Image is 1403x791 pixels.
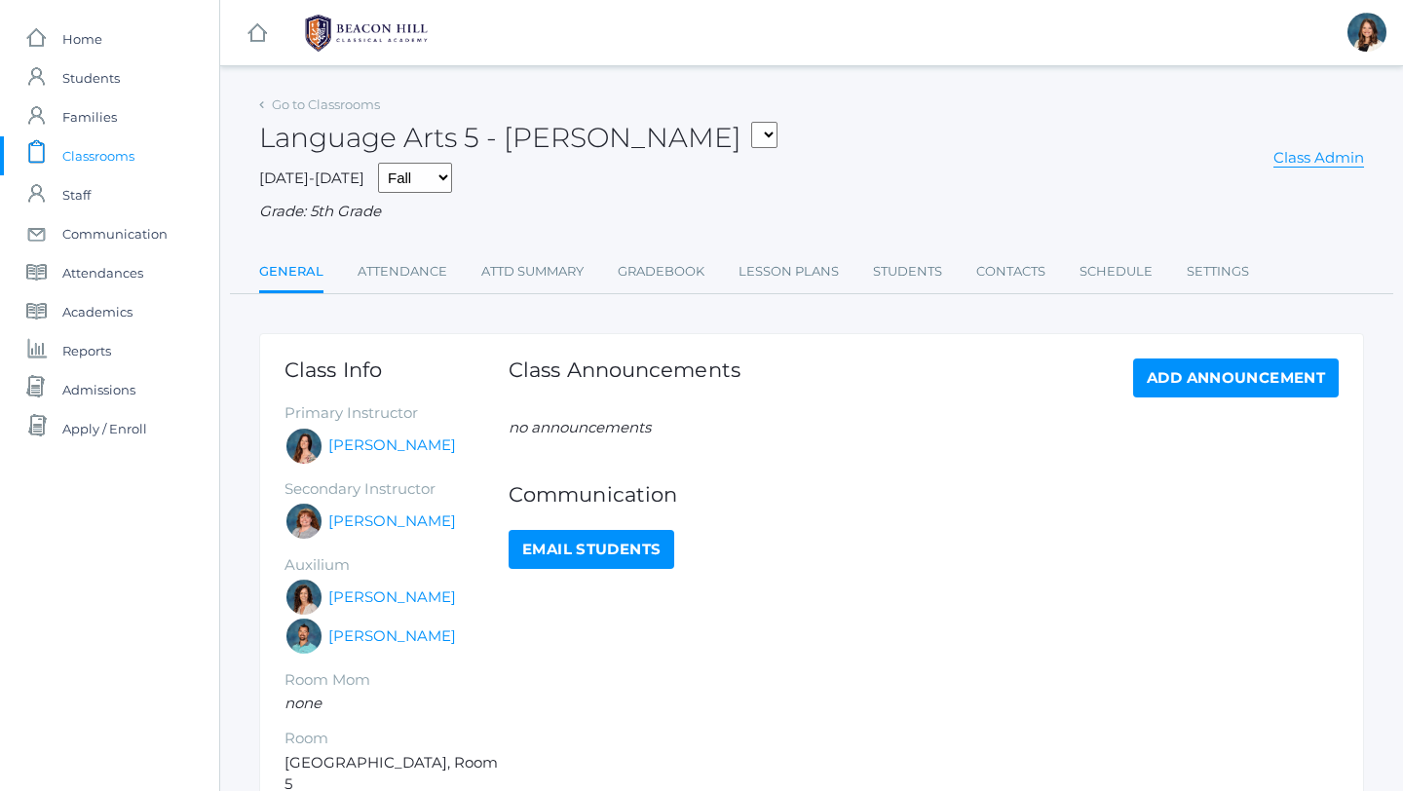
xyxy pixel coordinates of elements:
h1: Communication [509,483,1339,506]
a: Class Admin [1273,148,1364,168]
a: Gradebook [618,252,704,291]
h5: Auxilium [284,557,509,574]
em: no announcements [509,418,651,436]
span: Admissions [62,370,135,409]
em: none [284,694,322,712]
span: Attendances [62,253,143,292]
a: [PERSON_NAME] [328,586,456,609]
h5: Room [284,731,509,747]
span: Communication [62,214,168,253]
div: Westen Taylor [284,617,323,656]
div: Teresa Deutsch [1347,13,1386,52]
h5: Room Mom [284,672,509,689]
a: Go to Classrooms [272,96,380,112]
div: Sarah Bence [284,502,323,541]
a: Schedule [1080,252,1153,291]
h1: Class Info [284,358,509,381]
span: Classrooms [62,136,134,175]
span: [DATE]-[DATE] [259,169,364,187]
a: [PERSON_NAME] [328,625,456,648]
h1: Class Announcements [509,358,740,393]
span: Staff [62,175,91,214]
a: Attd Summary [481,252,584,291]
h2: Language Arts 5 - [PERSON_NAME] [259,123,777,153]
a: [PERSON_NAME] [328,434,456,457]
span: Home [62,19,102,58]
a: Students [873,252,942,291]
h5: Primary Instructor [284,405,509,422]
a: Settings [1187,252,1249,291]
a: Lesson Plans [739,252,839,291]
span: Academics [62,292,133,331]
a: Add Announcement [1133,358,1339,397]
a: Email Students [509,530,674,569]
span: Families [62,97,117,136]
a: Attendance [358,252,447,291]
div: Grade: 5th Grade [259,201,1364,223]
span: Students [62,58,120,97]
a: General [259,252,323,294]
span: Reports [62,331,111,370]
h5: Secondary Instructor [284,481,509,498]
div: Cari Burke [284,578,323,617]
span: Apply / Enroll [62,409,147,448]
a: Contacts [976,252,1045,291]
div: Rebecca Salazar [284,427,323,466]
a: [PERSON_NAME] [328,510,456,533]
img: BHCALogos-05-308ed15e86a5a0abce9b8dd61676a3503ac9727e845dece92d48e8588c001991.png [293,9,439,57]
